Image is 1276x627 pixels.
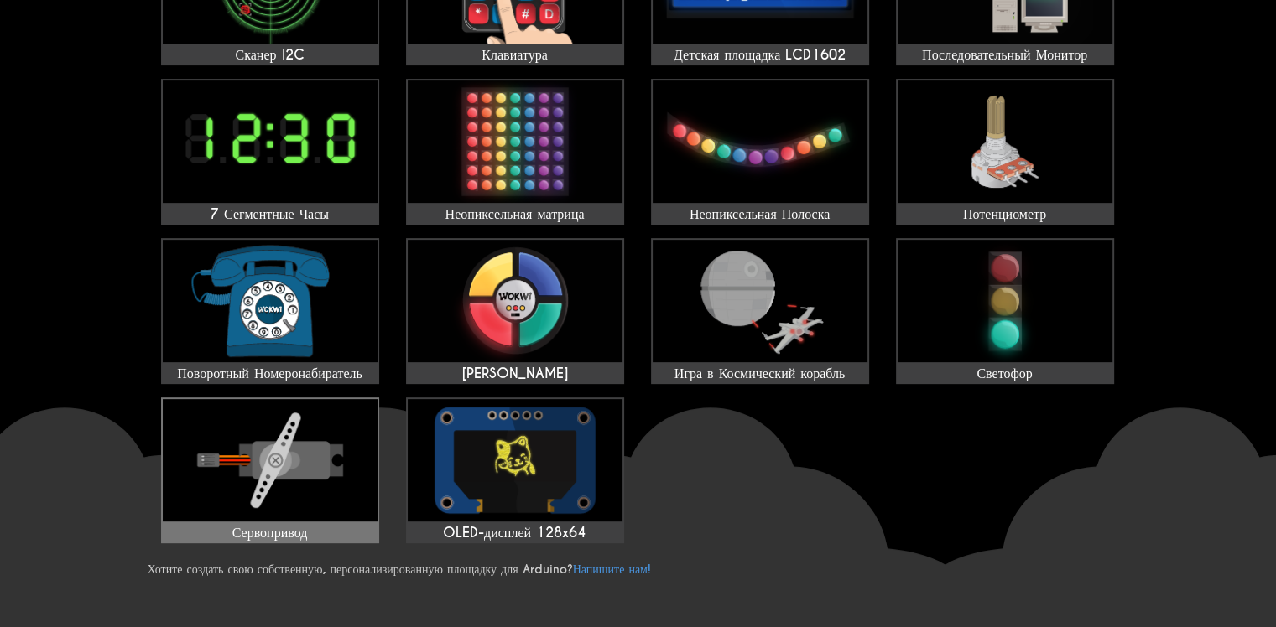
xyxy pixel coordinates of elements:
[674,46,846,64] ya-tr-span: Детская площадка LCD1602
[653,80,867,203] img: Неопиксельная Полоска
[406,397,624,543] a: OLED-дисплей 128x64
[922,46,1087,64] ya-tr-span: Последовательный Монитор
[653,240,867,362] img: Игра в Космический корабль
[161,79,379,225] a: 7 Сегментные Часы
[573,562,651,577] a: Напишите нам!
[177,365,362,382] ya-tr-span: Поворотный Номеронабиратель
[896,79,1114,225] a: Потенциометр
[443,524,586,541] ya-tr-span: OLED-дисплей 128x64
[651,238,869,384] a: Игра в Космический корабль
[690,205,830,223] ya-tr-span: Неопиксельная Полоска
[896,238,1114,384] a: Светофор
[408,240,622,362] img: Саймон Гейм
[898,80,1112,203] img: Потенциометр
[148,562,573,577] ya-tr-span: Хотите создать свою собственную, персонализированную площадку для Arduino?
[232,524,308,541] ya-tr-span: Сервопривод
[674,365,845,382] ya-tr-span: Игра в Космический корабль
[445,205,585,223] ya-tr-span: Неопиксельная матрица
[977,365,1032,382] ya-tr-span: Светофор
[163,399,378,521] img: Сервопривод
[898,240,1112,362] img: Светофор
[163,240,378,362] img: Поворотный Номеронабиратель
[163,80,378,203] img: 7 Сегментные Часы
[408,399,622,521] img: OLED-дисплей 128x64
[161,397,379,543] a: Сервопривод
[406,79,624,225] a: Неопиксельная матрица
[963,205,1046,223] ya-tr-span: Потенциометр
[211,205,329,223] ya-tr-span: 7 Сегментные Часы
[462,365,568,382] ya-tr-span: [PERSON_NAME]
[482,46,547,64] ya-tr-span: Клавиатура
[406,238,624,384] a: [PERSON_NAME]
[236,46,305,64] ya-tr-span: Сканер I2C
[161,238,379,384] a: Поворотный Номеронабиратель
[651,79,869,225] a: Неопиксельная Полоска
[408,80,622,203] img: Неопиксельная матрица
